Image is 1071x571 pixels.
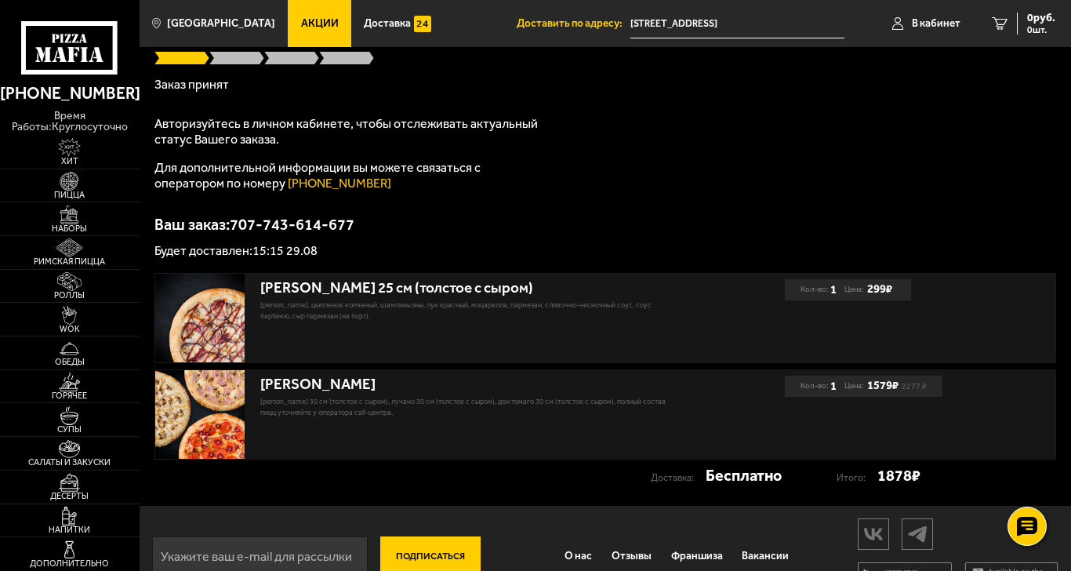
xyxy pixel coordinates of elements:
span: Акции [301,18,339,29]
div: Кол-во: [801,376,837,397]
img: vk [859,520,888,547]
input: Ваш адрес доставки [630,9,844,38]
span: Доставить по адресу: [517,18,630,29]
div: Кол-во: [801,279,837,300]
p: Итого: [837,467,877,489]
b: 1 [830,376,837,397]
p: Авторизуйтесь в личном кабинете, чтобы отслеживать актуальный статус Вашего заказа. [154,116,546,147]
p: [PERSON_NAME] 30 см (толстое с сыром), Лучано 30 см (толстое с сыром), Дон Томаго 30 см (толстое ... [260,396,682,418]
div: [PERSON_NAME] 25 см (толстое с сыром) [260,279,682,297]
s: 2277 ₽ [902,384,927,389]
img: 15daf4d41897b9f0e9f617042186c801.svg [414,16,430,32]
p: Заказ принят [154,78,1056,91]
span: Цена: [844,376,864,397]
span: [GEOGRAPHIC_DATA] [167,18,275,29]
img: tg [902,520,932,547]
span: Цена: [844,279,864,300]
b: 1 [830,279,837,300]
span: Доставка [364,18,411,29]
p: Для дополнительной информации вы можете связаться с оператором по номеру [154,160,546,191]
div: [PERSON_NAME] [260,376,682,394]
span: 0 руб. [1027,13,1055,24]
p: Ваш заказ: 707-743-614-677 [154,216,1056,232]
strong: 1878 ₽ [877,465,920,486]
p: [PERSON_NAME], цыпленок копченый, шампиньоны, лук красный, моцарелла, пармезан, сливочно-чесночны... [260,300,682,322]
span: 0 шт. [1027,25,1055,35]
p: Будет доставлен: 15:15 29.08 [154,245,1056,257]
span: В кабинет [912,18,960,29]
b: 299 ₽ [867,282,892,296]
span: Ленинградская область, Всеволожский район, Заневское городское поселение, Кудрово, Европейский пр... [630,9,844,38]
a: [PHONE_NUMBER] [288,176,391,191]
p: Доставка: [651,467,706,489]
strong: Бесплатно [706,465,782,486]
b: 1579 ₽ [867,379,899,393]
